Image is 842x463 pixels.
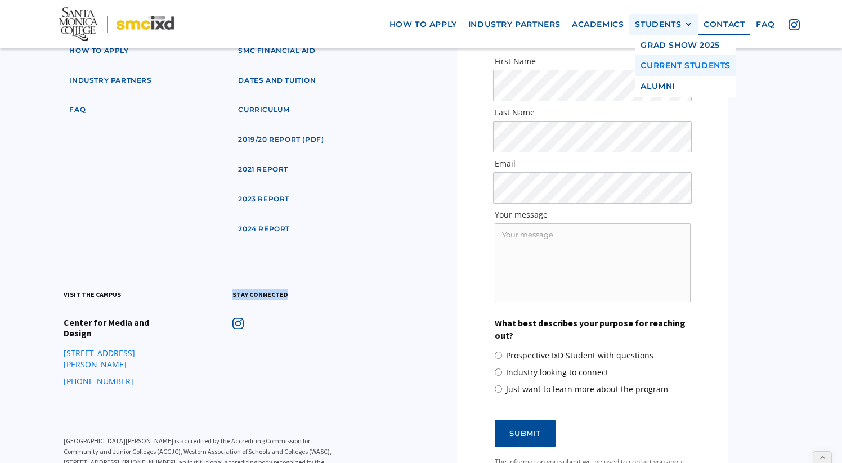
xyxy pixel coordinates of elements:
a: 2019/20 Report (pdf) [232,129,329,150]
div: STUDENTS [635,20,681,29]
label: First Name [495,56,690,67]
a: industry partners [463,14,566,35]
a: how to apply [64,41,134,61]
h4: Center for Media and Design [64,317,176,339]
a: faq [750,14,780,35]
a: Academics [566,14,629,35]
span: Industry looking to connect [506,367,608,378]
a: curriculum [232,100,295,120]
a: industry partners [64,70,157,91]
input: Submit [495,420,556,448]
span: Just want to learn more about the program [506,384,668,395]
img: icon - instagram [789,19,800,30]
a: SMC financial aid [232,41,321,61]
img: Santa Monica College - SMC IxD logo [59,7,174,41]
a: [STREET_ADDRESS][PERSON_NAME] [64,348,176,370]
a: dates and tuition [232,70,321,91]
div: STUDENTS [635,20,692,29]
h3: stay connected [232,289,288,300]
a: faq [64,100,91,120]
a: how to apply [384,14,463,35]
a: [PHONE_NUMBER] [64,376,133,387]
label: Email [495,158,690,169]
nav: STUDENTS [635,34,736,96]
label: Your message [495,209,690,221]
input: Industry looking to connect [495,368,502,376]
a: contact [698,14,750,35]
img: icon - instagram [232,318,244,329]
input: Prospective IxD Student with questions [495,352,502,359]
a: Current Students [635,55,736,76]
a: 2023 Report [232,189,295,210]
a: 2021 Report [232,159,294,180]
a: Alumni [635,76,736,97]
label: Last Name [495,107,690,118]
h3: visit the campus [64,289,121,300]
span: Prospective IxD Student with questions [506,350,653,361]
a: 2024 Report [232,219,295,240]
a: GRAD SHOW 2025 [635,34,736,55]
input: Just want to learn more about the program [495,385,502,393]
label: What best describes your purpose for reaching out? [495,317,690,342]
